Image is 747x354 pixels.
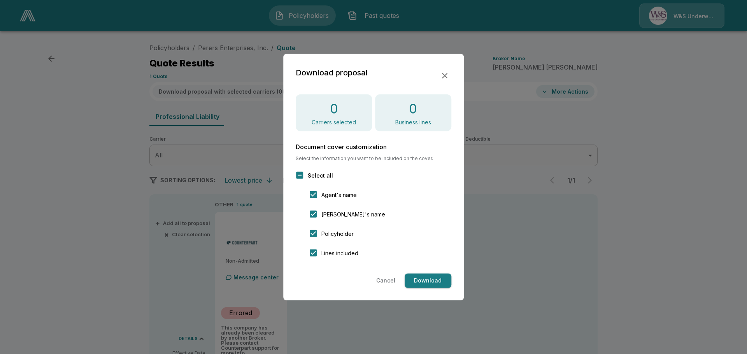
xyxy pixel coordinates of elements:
[321,249,358,257] span: Lines included
[330,100,338,117] h4: 0
[405,274,451,288] button: Download
[296,144,451,150] h6: Document cover customization
[321,230,354,238] span: Policyholder
[395,120,431,125] p: Business lines
[308,171,333,180] span: Select all
[321,191,357,199] span: Agent's name
[409,100,417,117] h4: 0
[321,210,385,218] span: [PERSON_NAME]'s name
[296,156,451,161] span: Select the information you want to be included on the cover.
[373,274,398,288] button: Cancel
[296,66,368,78] h2: Download proposal
[312,120,356,125] p: Carriers selected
